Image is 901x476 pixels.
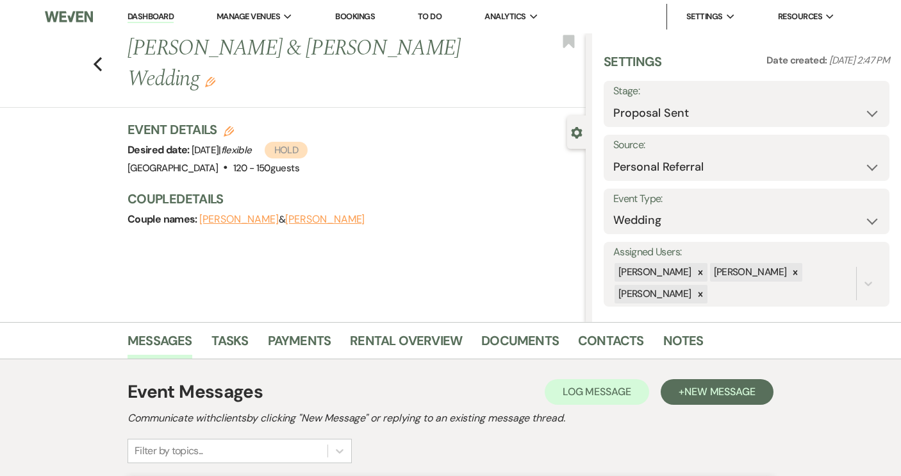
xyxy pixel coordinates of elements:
h3: Event Details [128,121,308,139]
h1: Event Messages [128,378,263,405]
label: Source: [613,136,880,155]
span: Couple names: [128,212,199,226]
a: Documents [481,330,559,359]
span: 120 - 150 guests [233,162,299,174]
span: Manage Venues [217,10,280,23]
div: [PERSON_NAME] [615,263,693,282]
span: Resources [778,10,822,23]
button: +New Message [661,379,773,405]
a: Rental Overview [350,330,462,359]
button: Close lead details [571,126,583,138]
span: [DATE] 2:47 PM [829,54,889,67]
button: [PERSON_NAME] [285,214,365,225]
span: [GEOGRAPHIC_DATA] [128,162,218,174]
label: Event Type: [613,190,880,208]
span: Analytics [484,10,525,23]
a: Payments [268,330,331,359]
span: flexible [221,144,252,157]
span: Date created: [766,54,829,67]
span: [DATE] | [192,144,308,157]
div: Filter by topics... [135,443,203,459]
h1: [PERSON_NAME] & [PERSON_NAME] Wedding [128,33,489,94]
button: Log Message [545,379,649,405]
a: Dashboard [128,11,174,23]
span: & [199,213,365,226]
a: To Do [418,11,442,22]
label: Stage: [613,82,880,101]
a: Bookings [335,11,375,22]
button: [PERSON_NAME] [199,214,279,225]
span: New Message [684,385,756,398]
div: [PERSON_NAME] [710,263,789,282]
button: Edit [205,76,215,87]
span: Settings [686,10,723,23]
span: Desired date: [128,143,192,157]
div: [PERSON_NAME] [615,285,693,303]
span: Hold [265,142,308,158]
span: Log Message [563,385,631,398]
a: Notes [663,330,704,359]
label: Assigned Users: [613,243,880,262]
img: Weven Logo [45,3,93,30]
a: Tasks [211,330,249,359]
h3: Settings [604,53,662,81]
h2: Communicate with clients by clicking "New Message" or replying to an existing message thread. [128,411,773,426]
h3: Couple Details [128,190,573,208]
a: Contacts [578,330,644,359]
a: Messages [128,330,192,359]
